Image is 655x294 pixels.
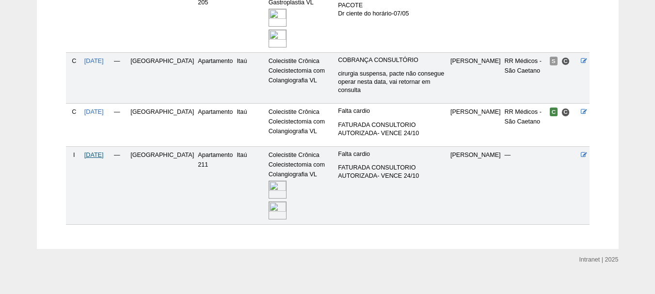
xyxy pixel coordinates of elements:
td: Apartamento [196,104,235,147]
a: [DATE] [84,58,104,64]
p: PACOTE Dr ciente do horário-07/05 [338,1,447,18]
td: RR Médicos - São Caetano [503,104,548,147]
td: — [106,52,129,104]
td: — [503,146,548,224]
td: Colecistite Crônica Colecistectomia com Colangiografia VL [267,104,336,147]
p: FATURADA CONSULTORIO AUTORIZADA- VENCE 24/10 [338,164,447,180]
td: [PERSON_NAME] [448,146,503,224]
a: [DATE] [84,108,104,115]
td: Apartamento [196,52,235,104]
td: Colecistite Crônica Colecistectomia com Colangiografia VL [267,146,336,224]
p: Falta cardio [338,150,447,158]
td: [GEOGRAPHIC_DATA] [128,52,196,104]
td: Colecistite Crônica Colecistectomia com Colangiografia VL [267,52,336,104]
div: C [68,107,80,117]
td: Itaú [235,52,266,104]
td: Apartamento 211 [196,146,235,224]
p: FATURADA CONSULTORIO AUTORIZADA- VENCE 24/10 [338,121,447,138]
span: Suspensa [550,57,558,65]
td: [PERSON_NAME] [448,52,503,104]
td: — [106,104,129,147]
p: cirurgia suspensa, pacte não consegue operar nesta data, vai retornar em consulta [338,70,447,94]
div: I [68,150,80,160]
td: — [106,146,129,224]
span: Confirmada [550,108,558,116]
span: Consultório [561,57,570,65]
td: Itaú [235,146,266,224]
td: RR Médicos - São Caetano [503,52,548,104]
p: COBRANÇA CONSULTÓRIO [338,56,447,64]
td: [GEOGRAPHIC_DATA] [128,146,196,224]
p: Falta cardio [338,107,447,115]
div: C [68,56,80,66]
a: [DATE] [84,152,104,158]
td: Itaú [235,104,266,147]
td: [GEOGRAPHIC_DATA] [128,104,196,147]
td: [PERSON_NAME] [448,104,503,147]
span: Consultório [561,108,570,116]
div: Intranet | 2025 [579,255,619,264]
